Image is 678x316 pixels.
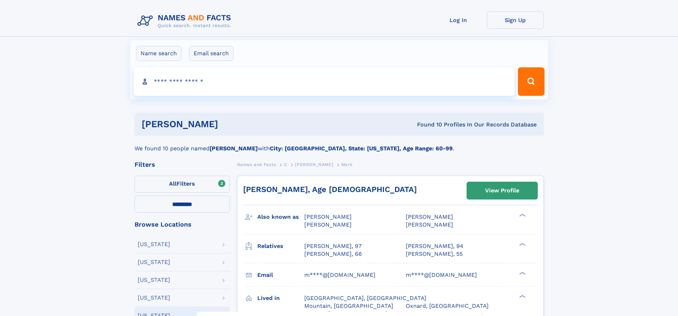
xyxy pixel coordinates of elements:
[135,221,230,228] div: Browse Locations
[136,46,182,61] label: Name search
[406,221,453,228] span: [PERSON_NAME]
[135,136,544,153] div: We found 10 people named with .
[304,302,393,309] span: Mountain, [GEOGRAPHIC_DATA]
[487,11,544,29] a: Sign Up
[142,120,318,129] h1: [PERSON_NAME]
[135,176,230,193] label: Filters
[169,180,177,187] span: All
[134,67,515,96] input: search input
[189,46,233,61] label: Email search
[138,277,170,283] div: [US_STATE]
[135,11,237,31] img: Logo Names and Facts
[257,211,304,223] h3: Also known as
[485,182,519,199] div: View Profile
[257,269,304,281] h3: Email
[517,271,526,275] div: ❯
[237,160,276,169] a: Names and Facts
[138,259,170,265] div: [US_STATE]
[243,185,417,194] a: [PERSON_NAME], Age [DEMOGRAPHIC_DATA]
[406,302,489,309] span: Oxnard, [GEOGRAPHIC_DATA]
[295,160,333,169] a: [PERSON_NAME]
[284,162,287,167] span: C
[341,162,352,167] span: Mark
[406,242,463,250] a: [PERSON_NAME], 94
[517,213,526,218] div: ❯
[518,67,544,96] button: Search Button
[304,213,352,220] span: [PERSON_NAME]
[406,250,463,258] a: [PERSON_NAME], 55
[135,161,230,168] div: Filters
[430,11,487,29] a: Log In
[138,242,170,247] div: [US_STATE]
[467,182,537,199] a: View Profile
[406,213,453,220] span: [PERSON_NAME]
[304,221,352,228] span: [PERSON_NAME]
[304,250,362,258] a: [PERSON_NAME], 66
[517,242,526,247] div: ❯
[295,162,333,167] span: [PERSON_NAME]
[270,145,453,152] b: City: [GEOGRAPHIC_DATA], State: [US_STATE], Age Range: 60-99
[210,145,258,152] b: [PERSON_NAME]
[257,240,304,252] h3: Relatives
[517,294,526,299] div: ❯
[257,292,304,304] h3: Lived in
[138,295,170,301] div: [US_STATE]
[304,242,362,250] a: [PERSON_NAME], 97
[317,121,537,129] div: Found 10 Profiles In Our Records Database
[284,160,287,169] a: C
[304,295,426,301] span: [GEOGRAPHIC_DATA], [GEOGRAPHIC_DATA]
